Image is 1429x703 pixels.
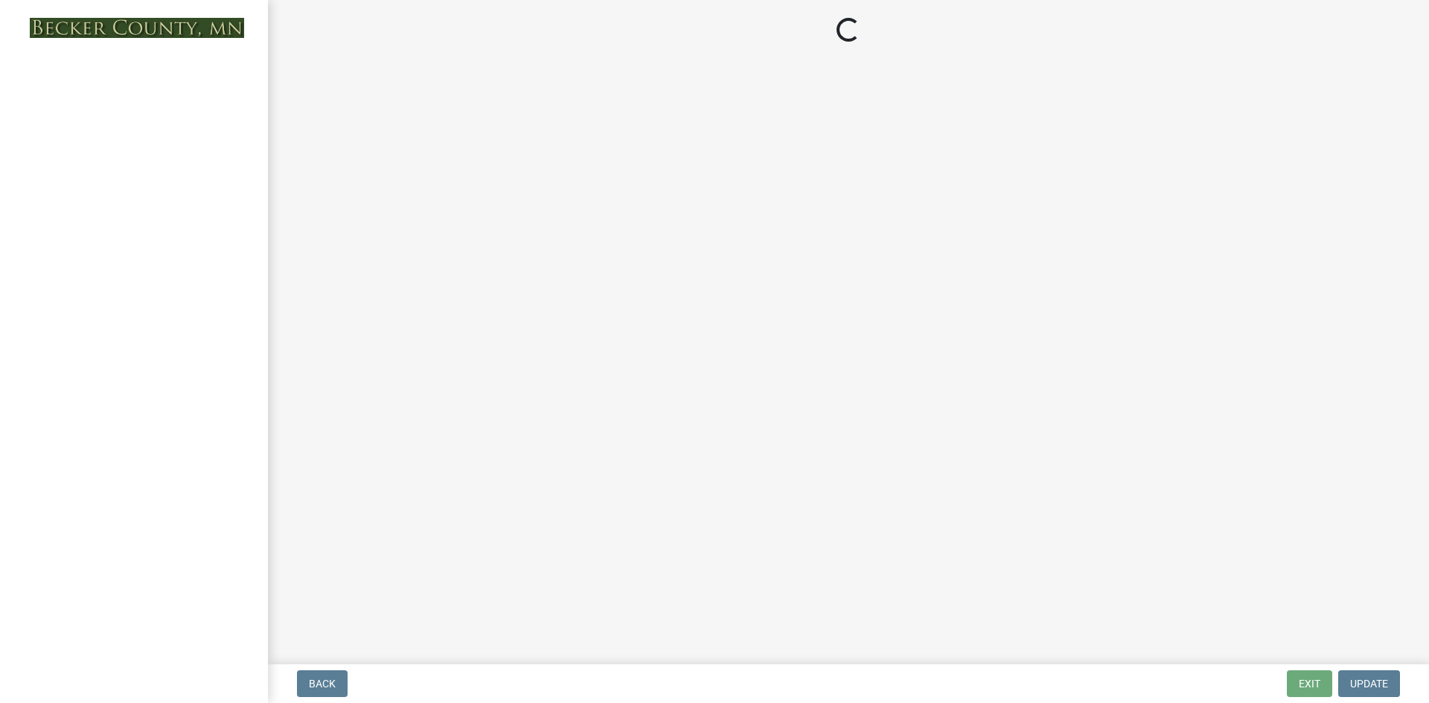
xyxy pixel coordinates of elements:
button: Back [297,670,348,697]
img: Becker County, Minnesota [30,18,244,38]
span: Back [309,678,336,690]
span: Update [1350,678,1388,690]
button: Update [1338,670,1400,697]
button: Exit [1287,670,1332,697]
